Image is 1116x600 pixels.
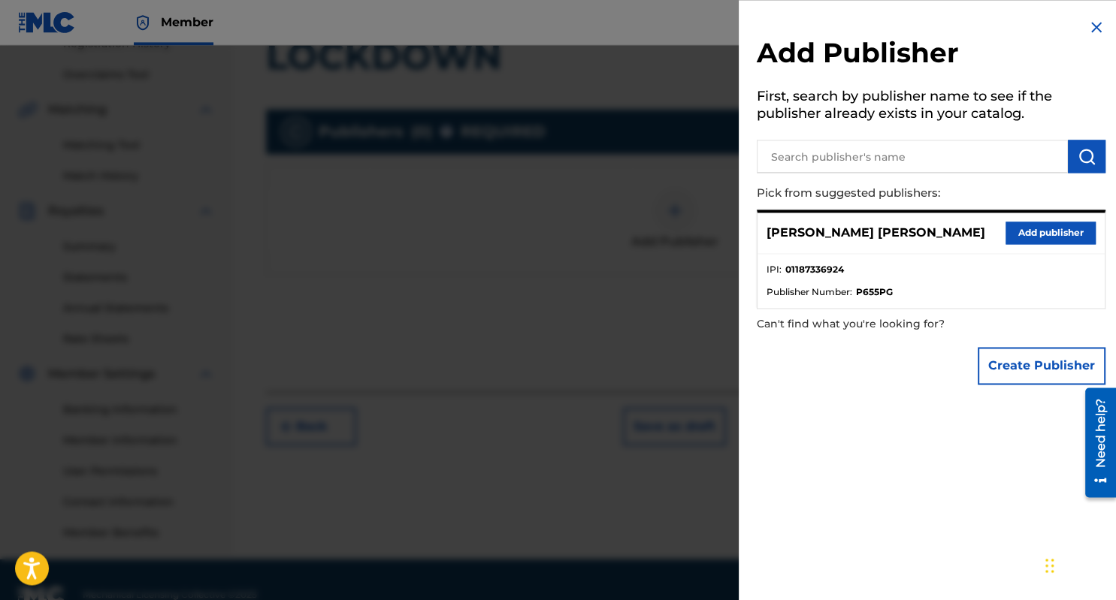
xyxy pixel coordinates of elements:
[757,140,1068,173] input: Search publisher's name
[1045,543,1054,588] div: Drag
[1078,147,1096,165] img: Search Works
[767,285,852,299] span: Publisher Number :
[1074,381,1116,505] iframe: Resource Center
[757,36,1105,74] h2: Add Publisher
[767,224,985,242] p: [PERSON_NAME] [PERSON_NAME]
[978,347,1105,384] button: Create Publisher
[1006,222,1096,244] button: Add publisher
[785,263,844,276] strong: 01187336924
[757,83,1105,131] h5: First, search by publisher name to see if the publisher already exists in your catalog.
[856,285,893,299] strong: P655PG
[757,177,1020,210] p: Pick from suggested publishers:
[18,11,76,33] img: MLC Logo
[161,14,213,31] span: Member
[134,14,152,32] img: Top Rightsholder
[1041,528,1116,600] iframe: Chat Widget
[767,263,782,276] span: IPI :
[757,309,1020,339] p: Can't find what you're looking for?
